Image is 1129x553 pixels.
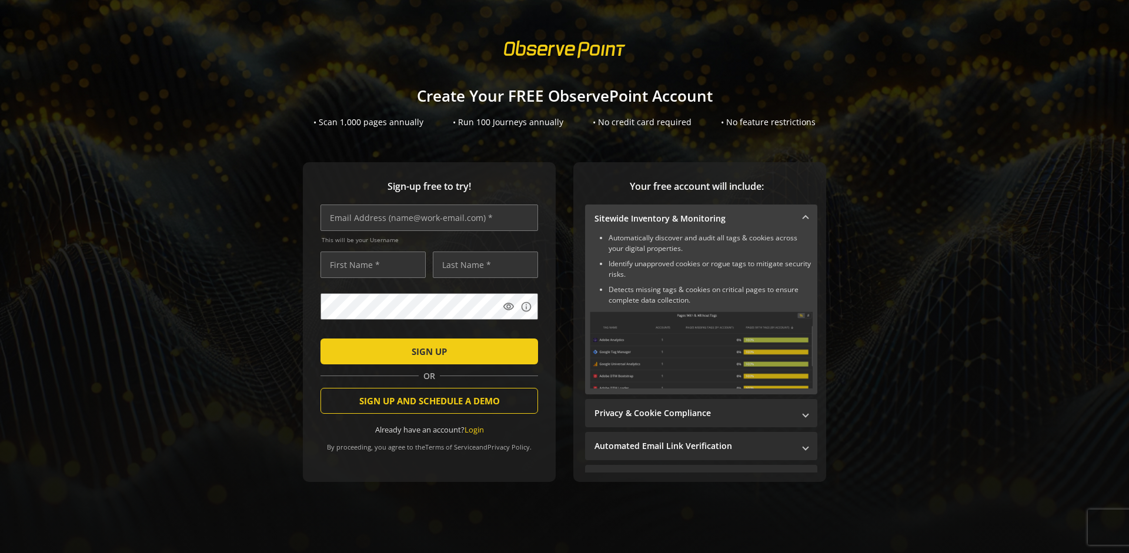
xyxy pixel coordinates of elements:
[585,180,809,193] span: Your free account will include:
[412,341,447,362] span: SIGN UP
[453,116,563,128] div: • Run 100 Journeys annually
[313,116,423,128] div: • Scan 1,000 pages annually
[320,205,538,231] input: Email Address (name@work-email.com) *
[425,443,476,451] a: Terms of Service
[320,435,538,451] div: By proceeding, you agree to the and .
[465,424,484,435] a: Login
[609,284,813,306] li: Detects missing tags & cookies on critical pages to ensure complete data collection.
[320,252,426,278] input: First Name *
[594,213,794,224] mat-panel-title: Sitewide Inventory & Monitoring
[585,465,817,493] mat-expansion-panel-header: Performance Monitoring with Web Vitals
[359,390,500,411] span: SIGN UP AND SCHEDULE A DEMO
[585,399,817,427] mat-expansion-panel-header: Privacy & Cookie Compliance
[609,233,813,254] li: Automatically discover and audit all tags & cookies across your digital properties.
[593,116,692,128] div: • No credit card required
[487,443,530,451] a: Privacy Policy
[503,301,515,313] mat-icon: visibility
[721,116,816,128] div: • No feature restrictions
[320,388,538,414] button: SIGN UP AND SCHEDULE A DEMO
[594,407,794,419] mat-panel-title: Privacy & Cookie Compliance
[585,233,817,394] div: Sitewide Inventory & Monitoring
[433,252,538,278] input: Last Name *
[419,370,440,382] span: OR
[590,311,813,388] img: Sitewide Inventory & Monitoring
[585,432,817,460] mat-expansion-panel-header: Automated Email Link Verification
[520,301,532,313] mat-icon: info
[594,440,794,452] mat-panel-title: Automated Email Link Verification
[609,259,813,280] li: Identify unapproved cookies or rogue tags to mitigate security risks.
[322,236,538,244] span: This will be your Username
[585,205,817,233] mat-expansion-panel-header: Sitewide Inventory & Monitoring
[320,338,538,364] button: SIGN UP
[320,180,538,193] span: Sign-up free to try!
[320,424,538,435] div: Already have an account?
